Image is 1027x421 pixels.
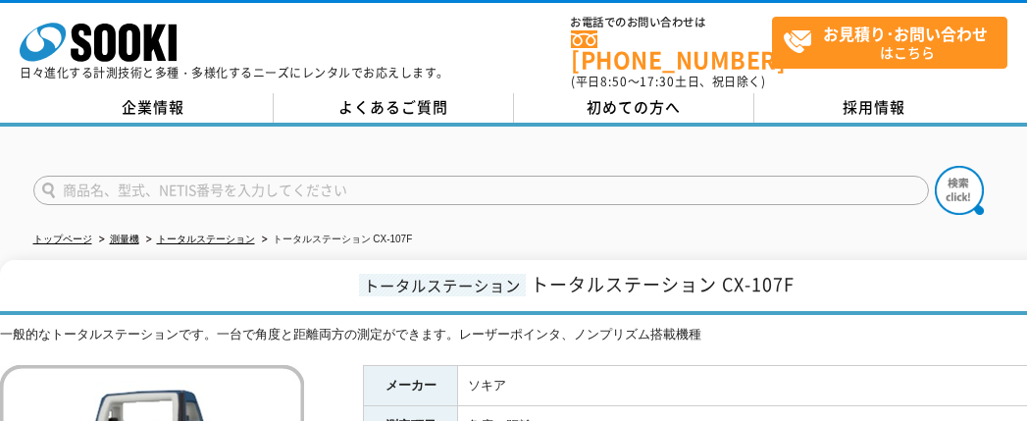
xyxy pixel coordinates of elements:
[364,365,458,406] th: メーカー
[274,93,514,123] a: よくあるご質問
[571,30,772,71] a: [PHONE_NUMBER]
[772,17,1007,69] a: お見積り･お問い合わせはこちら
[571,73,765,90] span: (平日 ～ 土日、祝日除く)
[823,22,988,45] strong: お見積り･お問い合わせ
[783,18,1006,67] span: はこちら
[157,234,255,244] a: トータルステーション
[359,274,526,296] span: トータルステーション
[33,176,929,205] input: 商品名、型式、NETIS番号を入力してください
[33,234,92,244] a: トップページ
[935,166,984,215] img: btn_search.png
[258,230,413,250] li: トータルステーション CX-107F
[33,93,274,123] a: 企業情報
[640,73,675,90] span: 17:30
[514,93,754,123] a: 初めての方へ
[531,271,795,297] span: トータルステーション CX-107F
[754,93,995,123] a: 採用情報
[600,73,628,90] span: 8:50
[20,67,449,79] p: 日々進化する計測技術と多種・多様化するニーズにレンタルでお応えします。
[571,17,772,28] span: お電話でのお問い合わせは
[110,234,139,244] a: 測量機
[587,96,681,118] span: 初めての方へ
